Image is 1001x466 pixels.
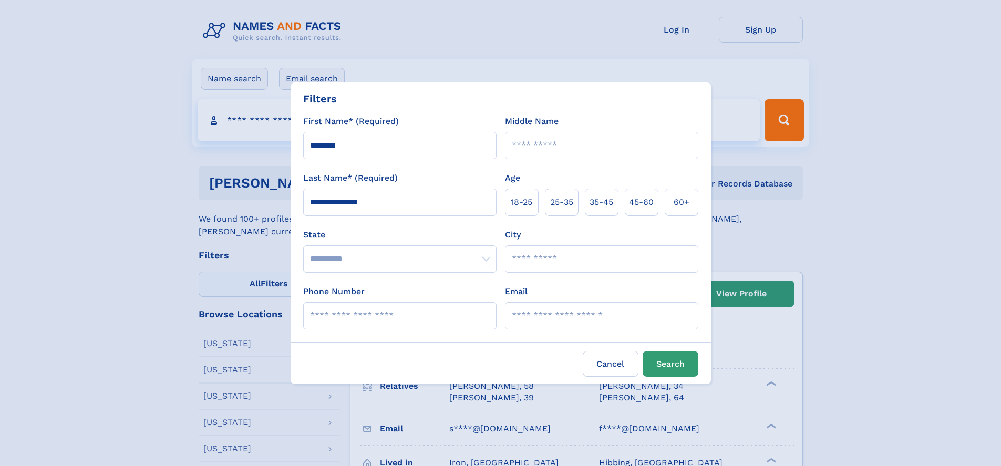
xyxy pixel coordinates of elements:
[590,196,613,209] span: 35‑45
[303,91,337,107] div: Filters
[505,172,520,184] label: Age
[629,196,654,209] span: 45‑60
[550,196,573,209] span: 25‑35
[511,196,532,209] span: 18‑25
[303,115,399,128] label: First Name* (Required)
[643,351,698,377] button: Search
[505,115,559,128] label: Middle Name
[505,229,521,241] label: City
[583,351,638,377] label: Cancel
[303,285,365,298] label: Phone Number
[303,229,497,241] label: State
[303,172,398,184] label: Last Name* (Required)
[505,285,528,298] label: Email
[674,196,689,209] span: 60+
